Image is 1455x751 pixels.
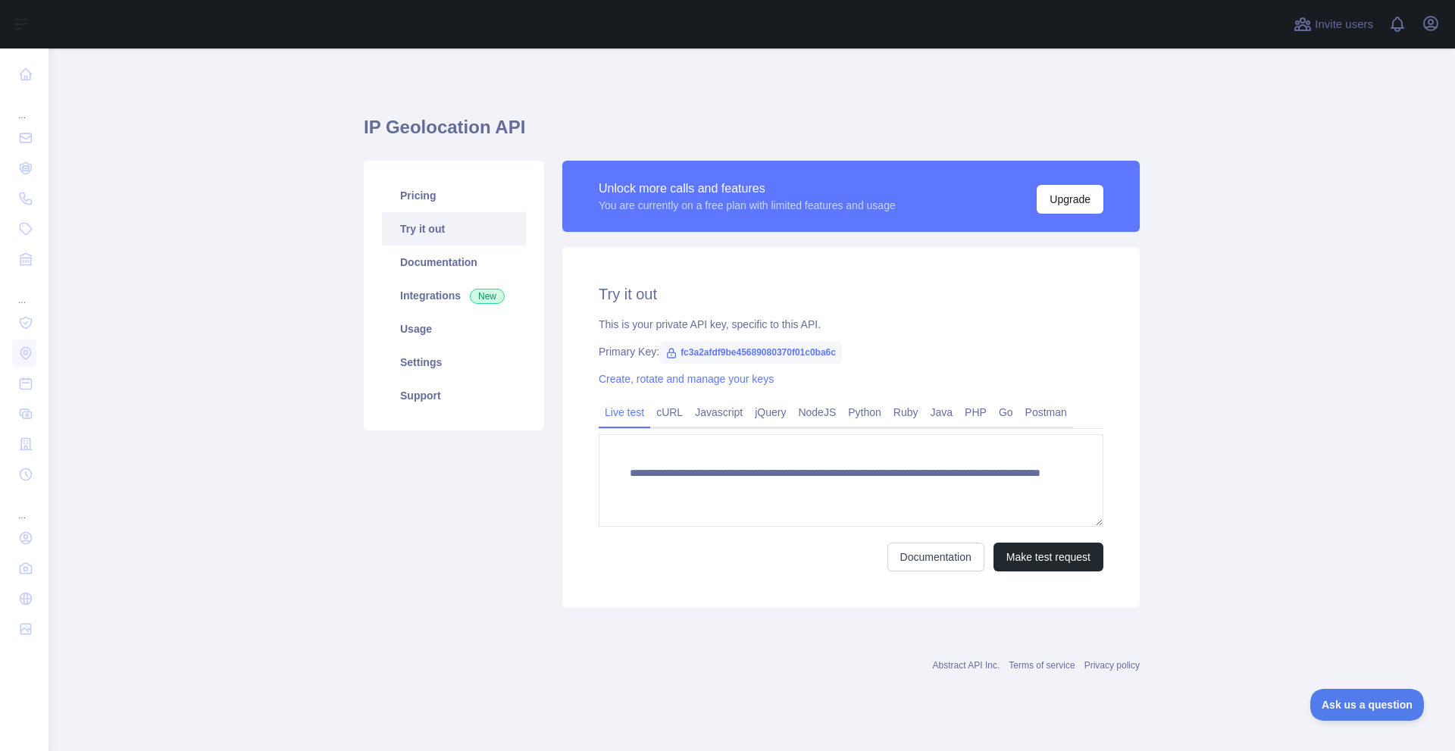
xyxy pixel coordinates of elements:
a: Live test [599,400,650,424]
h1: IP Geolocation API [364,115,1140,152]
a: Pricing [382,179,526,212]
a: Integrations New [382,279,526,312]
div: Primary Key: [599,344,1103,359]
a: Python [842,400,887,424]
div: ... [12,276,36,306]
a: Ruby [887,400,925,424]
a: Terms of service [1009,660,1075,671]
a: cURL [650,400,689,424]
a: Settings [382,346,526,379]
a: Create, rotate and manage your keys [599,373,774,385]
a: Postman [1019,400,1073,424]
div: ... [12,91,36,121]
a: Usage [382,312,526,346]
a: NodeJS [792,400,842,424]
span: Invite users [1315,16,1373,33]
a: Privacy policy [1084,660,1140,671]
span: fc3a2afdf9be45689080370f01c0ba6c [659,341,842,364]
button: Invite users [1291,12,1376,36]
button: Make test request [993,543,1103,571]
a: jQuery [749,400,792,424]
a: Try it out [382,212,526,246]
a: Documentation [887,543,984,571]
span: New [470,289,505,304]
button: Upgrade [1037,185,1103,214]
a: Javascript [689,400,749,424]
a: Java [925,400,959,424]
div: Unlock more calls and features [599,180,896,198]
div: ... [12,491,36,521]
a: Abstract API Inc. [933,660,1000,671]
iframe: Toggle Customer Support [1310,689,1425,721]
a: PHP [959,400,993,424]
a: Go [993,400,1019,424]
div: This is your private API key, specific to this API. [599,317,1103,332]
a: Documentation [382,246,526,279]
a: Support [382,379,526,412]
h2: Try it out [599,283,1103,305]
div: You are currently on a free plan with limited features and usage [599,198,896,213]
